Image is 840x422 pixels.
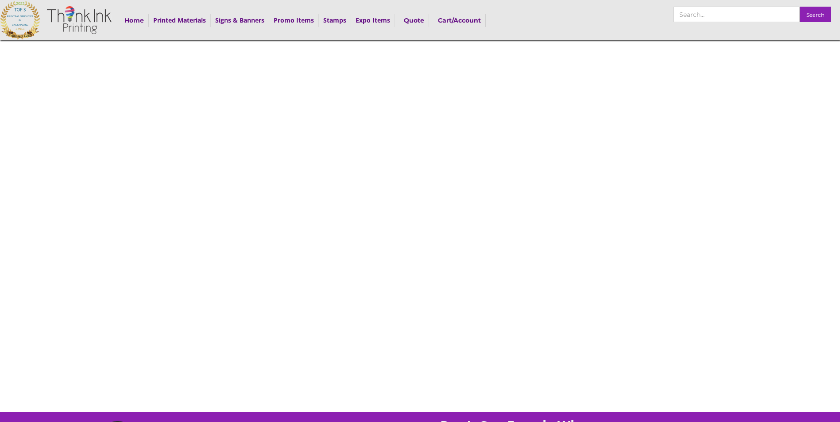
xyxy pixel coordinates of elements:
[658,286,835,383] iframe: Drift Widget Chat Window
[800,7,831,22] input: Search
[323,16,346,24] a: Stamps
[120,14,149,27] a: Home
[404,16,424,24] strong: Quote
[674,7,800,22] input: Search…
[438,16,481,24] strong: Cart/Account
[149,14,211,27] div: Printed Materials
[796,378,829,411] iframe: Drift Widget Chat Controller
[356,16,390,24] a: Expo Items
[269,14,319,27] div: Promo Items
[319,14,351,27] div: Stamps
[399,14,429,27] a: Quote
[351,14,395,27] div: Expo Items
[274,16,314,24] a: Promo Items
[215,16,264,24] a: Signs & Banners
[153,16,206,24] a: Printed Materials
[124,16,144,24] strong: Home
[211,14,269,27] div: Signs & Banners
[434,14,486,27] a: Cart/Account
